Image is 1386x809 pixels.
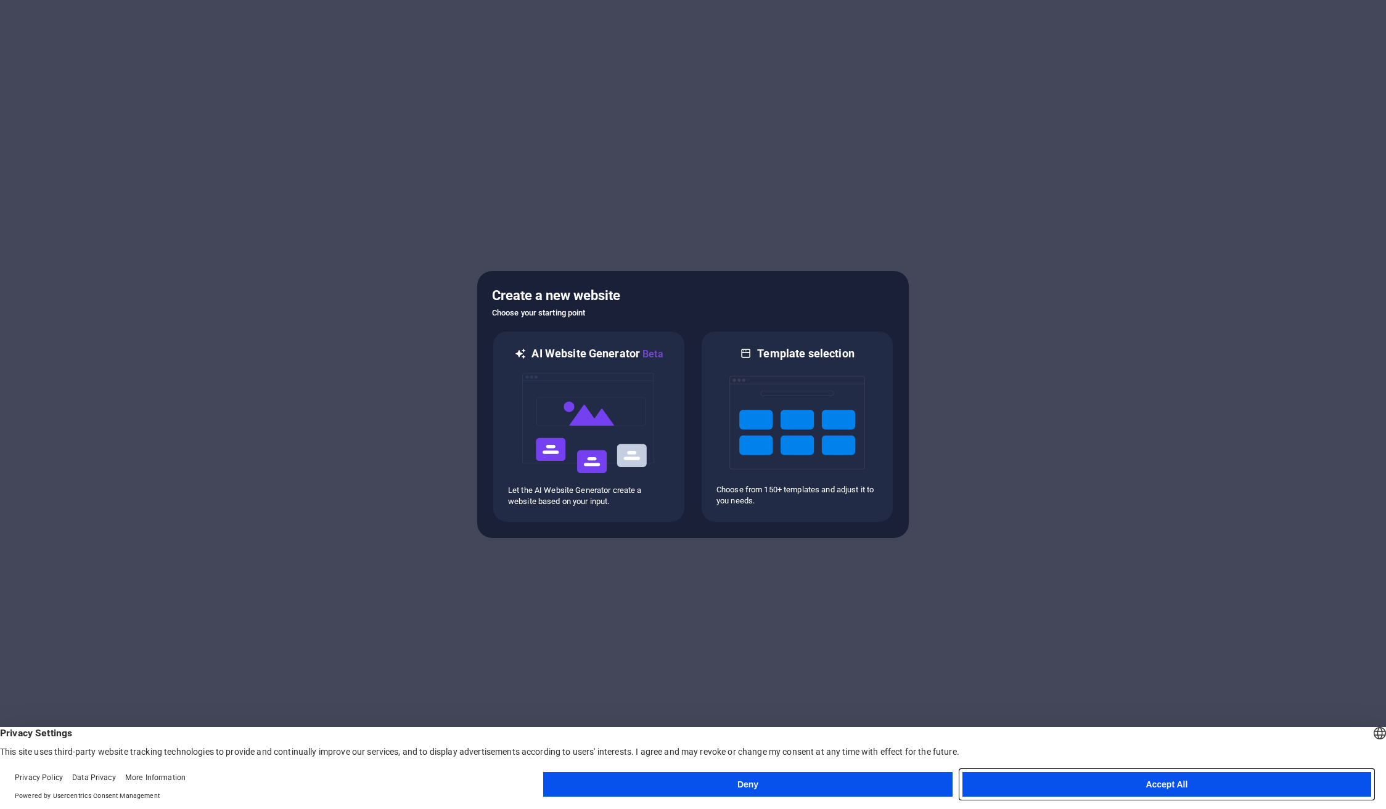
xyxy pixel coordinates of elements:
img: ai [521,362,657,485]
p: Let the AI Website Generator create a website based on your input. [508,485,670,507]
h6: Template selection [757,346,854,361]
div: AI Website GeneratorBetaaiLet the AI Website Generator create a website based on your input. [492,330,686,523]
span: Beta [640,348,663,360]
h6: AI Website Generator [531,346,663,362]
div: Template selectionChoose from 150+ templates and adjust it to you needs. [700,330,894,523]
h6: Choose your starting point [492,306,894,320]
h5: Create a new website [492,286,894,306]
p: Choose from 150+ templates and adjust it to you needs. [716,484,878,506]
